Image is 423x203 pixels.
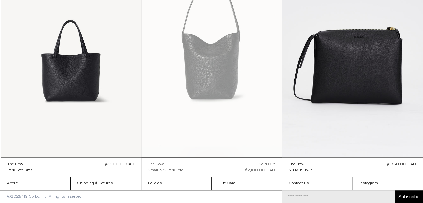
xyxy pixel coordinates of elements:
a: Nu Mini Twin [289,167,313,173]
a: Shipping & Returns [71,177,141,190]
div: $1,750.00 CAD [387,161,416,167]
div: The Row [289,162,304,167]
a: Contact Us [282,177,352,190]
a: Park Tote Small [7,167,35,173]
a: The Row [148,161,183,167]
input: Email Address [282,190,395,203]
a: Policies [141,177,211,190]
div: The Row [148,162,164,167]
a: Gift Card [212,177,282,190]
button: Subscribe [395,190,423,203]
a: The Row [289,161,313,167]
a: The Row [7,161,35,167]
div: $2,100.00 CAD [245,167,275,173]
a: Small N/S Park Tote [148,167,183,173]
a: About [0,177,70,190]
a: Instagram [352,177,423,190]
div: The Row [7,162,23,167]
div: $2,100.00 CAD [105,161,134,167]
p: ©2025 119 Corbo, Inc. All rights reserved. [0,190,90,203]
div: Sold out [259,161,275,167]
